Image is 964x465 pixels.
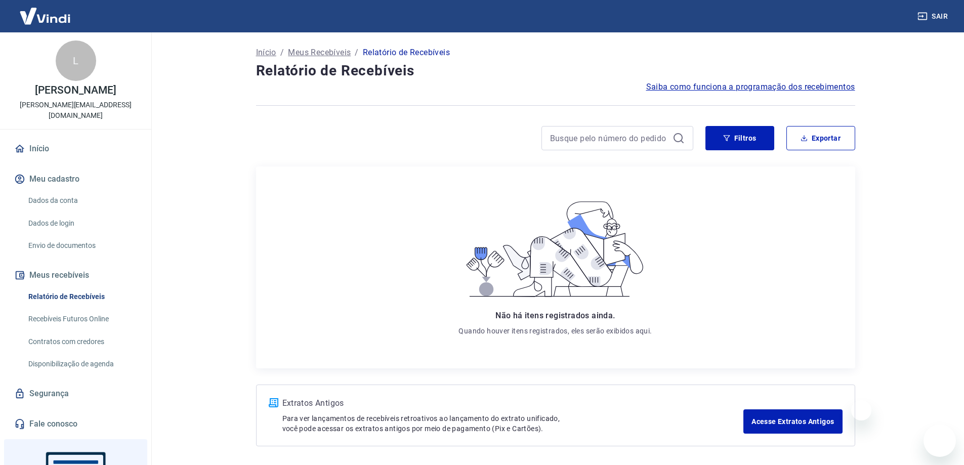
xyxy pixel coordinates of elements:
[280,47,284,59] p: /
[256,47,276,59] a: Início
[743,409,842,434] a: Acesse Extratos Antigos
[705,126,774,150] button: Filtros
[458,326,652,336] p: Quando houver itens registrados, eles serão exibidos aqui.
[269,398,278,407] img: ícone
[24,190,139,211] a: Dados da conta
[24,354,139,374] a: Disponibilização de agenda
[24,235,139,256] a: Envio de documentos
[355,47,358,59] p: /
[282,397,744,409] p: Extratos Antigos
[12,1,78,31] img: Vindi
[363,47,450,59] p: Relatório de Recebíveis
[35,85,116,96] p: [PERSON_NAME]
[550,131,668,146] input: Busque pelo número do pedido
[24,213,139,234] a: Dados de login
[256,61,855,81] h4: Relatório de Recebíveis
[24,286,139,307] a: Relatório de Recebíveis
[12,168,139,190] button: Meu cadastro
[24,309,139,329] a: Recebíveis Futuros Online
[8,100,143,121] p: [PERSON_NAME][EMAIL_ADDRESS][DOMAIN_NAME]
[915,7,952,26] button: Sair
[924,425,956,457] iframe: Botão para abrir a janela de mensagens
[12,383,139,405] a: Segurança
[56,40,96,81] div: L
[851,400,871,420] iframe: Fechar mensagem
[282,413,744,434] p: Para ver lançamentos de recebíveis retroativos ao lançamento do extrato unificado, você pode aces...
[12,413,139,435] a: Fale conosco
[12,138,139,160] a: Início
[786,126,855,150] button: Exportar
[495,311,615,320] span: Não há itens registrados ainda.
[288,47,351,59] a: Meus Recebíveis
[646,81,855,93] a: Saiba como funciona a programação dos recebimentos
[12,264,139,286] button: Meus recebíveis
[24,331,139,352] a: Contratos com credores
